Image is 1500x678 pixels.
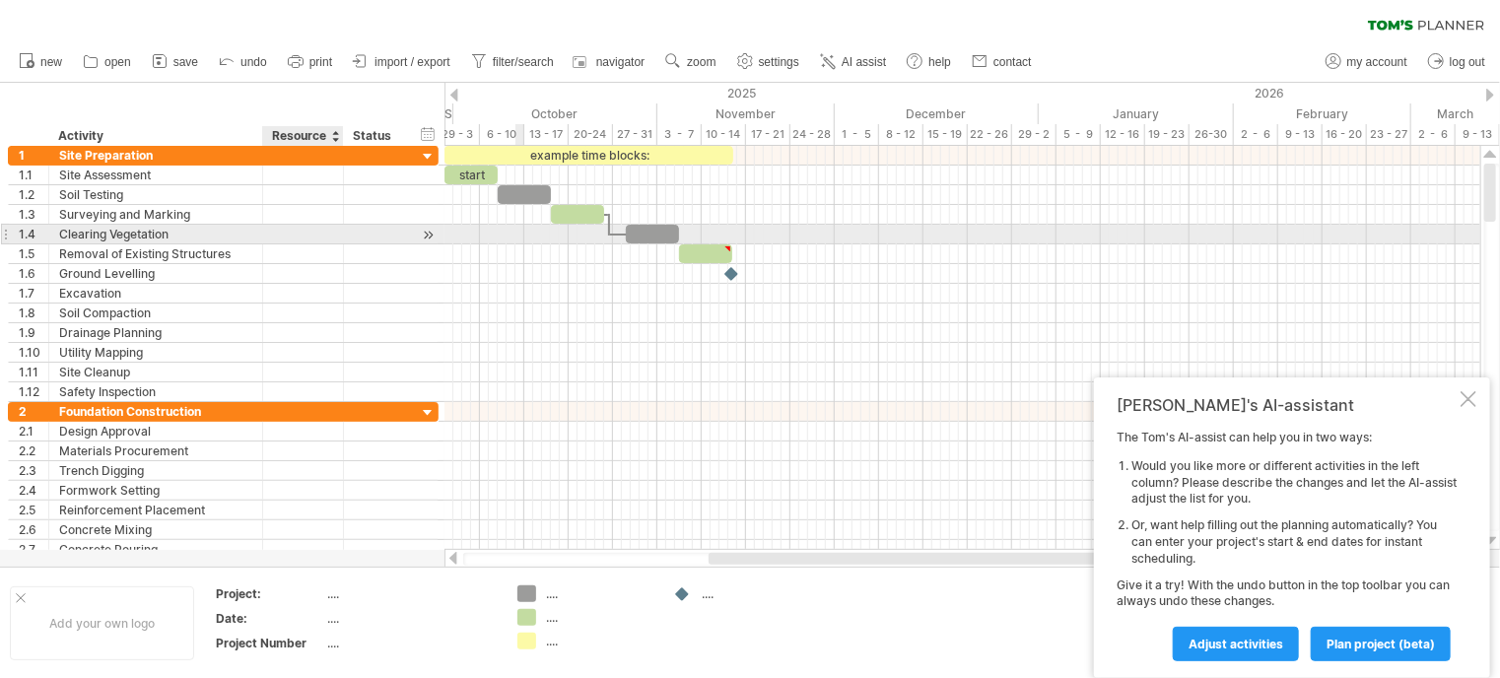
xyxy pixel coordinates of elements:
div: Date: [216,610,324,627]
div: 1.4 [19,225,48,243]
a: save [147,49,204,75]
div: Formwork Setting [59,481,252,500]
div: 23 - 27 [1367,124,1411,145]
span: help [928,55,951,69]
div: 3 - 7 [657,124,702,145]
div: .... [328,585,494,602]
span: new [40,55,62,69]
a: print [283,49,338,75]
div: 8 - 12 [879,124,923,145]
div: Project Number [216,635,324,651]
div: 1.10 [19,343,48,362]
div: February 2026 [1234,103,1411,124]
div: Utility Mapping [59,343,252,362]
a: contact [967,49,1038,75]
a: AI assist [815,49,892,75]
div: Status [353,126,396,146]
div: Foundation Construction [59,402,252,421]
div: 2.6 [19,520,48,539]
div: 1.12 [19,382,48,401]
a: filter/search [466,49,560,75]
div: January 2026 [1039,103,1234,124]
div: 1.1 [19,166,48,184]
div: Surveying and Marking [59,205,252,224]
div: Add your own logo [10,586,194,660]
div: 29 - 2 [1012,124,1057,145]
div: 12 - 16 [1101,124,1145,145]
a: navigator [570,49,650,75]
div: 1.3 [19,205,48,224]
a: Adjust activities [1173,627,1299,661]
div: 2.1 [19,422,48,441]
span: undo [240,55,267,69]
div: 19 - 23 [1145,124,1190,145]
a: new [14,49,68,75]
div: 1 - 5 [835,124,879,145]
span: save [173,55,198,69]
div: .... [546,633,653,649]
div: 2.7 [19,540,48,559]
span: open [104,55,131,69]
div: 1.7 [19,284,48,303]
div: start [444,166,498,184]
div: 27 - 31 [613,124,657,145]
div: .... [546,609,653,626]
div: Materials Procurement [59,441,252,460]
div: 9 - 13 [1278,124,1323,145]
div: The Tom's AI-assist can help you in two ways: Give it a try! With the undo button in the top tool... [1117,430,1457,660]
div: Project: [216,585,324,602]
div: 1 [19,146,48,165]
a: plan project (beta) [1311,627,1451,661]
div: Activity [58,126,251,146]
div: Excavation [59,284,252,303]
div: scroll to activity [419,225,438,245]
div: .... [328,610,494,627]
a: open [78,49,137,75]
div: Removal of Existing Structures [59,244,252,263]
div: example time blocks: [444,146,733,165]
div: Soil Testing [59,185,252,204]
div: December 2025 [835,103,1039,124]
a: log out [1423,49,1491,75]
div: 6 - 10 [480,124,524,145]
a: settings [732,49,805,75]
span: my account [1347,55,1407,69]
span: log out [1450,55,1485,69]
div: 1.2 [19,185,48,204]
div: Clearing Vegetation [59,225,252,243]
div: 20-24 [569,124,613,145]
span: contact [993,55,1032,69]
div: [PERSON_NAME]'s AI-assistant [1117,395,1457,415]
div: Soil Compaction [59,304,252,322]
div: Safety Inspection [59,382,252,401]
div: .... [546,585,653,602]
div: 2.5 [19,501,48,519]
span: settings [759,55,799,69]
a: import / export [348,49,456,75]
div: Site Cleanup [59,363,252,381]
a: undo [214,49,273,75]
div: 2.2 [19,441,48,460]
div: November 2025 [657,103,835,124]
div: 2.4 [19,481,48,500]
div: 26-30 [1190,124,1234,145]
div: 5 - 9 [1057,124,1101,145]
div: .... [702,585,809,602]
span: plan project (beta) [1327,637,1435,651]
div: 1.5 [19,244,48,263]
div: 2 - 6 [1234,124,1278,145]
div: 2 [19,402,48,421]
div: 17 - 21 [746,124,790,145]
span: filter/search [493,55,554,69]
span: Adjust activities [1189,637,1283,651]
div: Site Preparation [59,146,252,165]
div: 13 - 17 [524,124,569,145]
div: 2.3 [19,461,48,480]
span: print [309,55,332,69]
div: Design Approval [59,422,252,441]
div: 16 - 20 [1323,124,1367,145]
div: Site Assessment [59,166,252,184]
div: Ground Levelling [59,264,252,283]
div: 9 - 13 [1456,124,1500,145]
a: help [902,49,957,75]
